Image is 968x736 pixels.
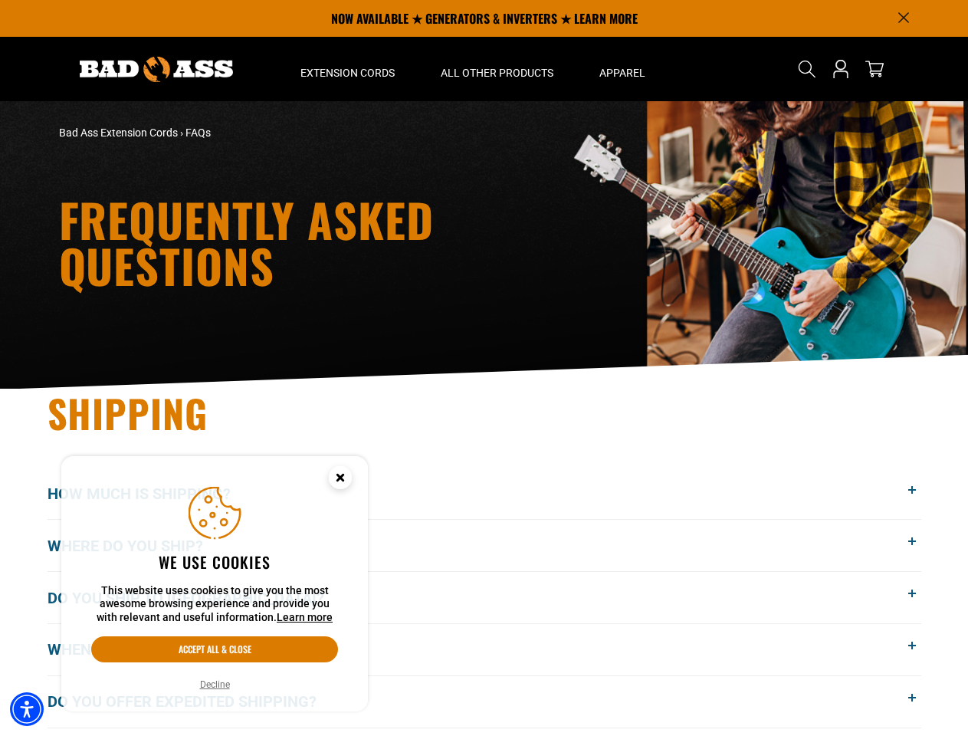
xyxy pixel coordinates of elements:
[48,624,921,675] button: When will my order get here?
[48,638,313,661] span: When will my order get here?
[48,534,226,557] span: Where do you ship?
[277,37,418,101] summary: Extension Cords
[80,57,233,82] img: Bad Ass Extension Cords
[441,66,553,80] span: All Other Products
[829,37,853,101] a: Open this option
[48,520,921,571] button: Where do you ship?
[48,384,208,441] span: Shipping
[48,572,921,623] button: Do you ship to [GEOGRAPHIC_DATA]?
[10,692,44,726] div: Accessibility Menu
[862,60,887,78] a: cart
[59,196,619,288] h1: Frequently Asked Questions
[59,125,619,141] nav: breadcrumbs
[48,586,347,609] span: Do you ship to [GEOGRAPHIC_DATA]?
[59,127,178,139] a: Bad Ass Extension Cords
[48,468,921,520] button: How much is shipping?
[91,552,338,572] h2: We use cookies
[277,611,333,623] a: This website uses cookies to give you the most awesome browsing experience and provide you with r...
[180,127,183,139] span: ›
[418,37,576,101] summary: All Other Products
[48,676,921,728] button: Do you offer expedited shipping?
[91,584,338,625] p: This website uses cookies to give you the most awesome browsing experience and provide you with r...
[300,66,395,80] span: Extension Cords
[195,677,235,692] button: Decline
[185,127,211,139] span: FAQs
[61,456,368,712] aside: Cookie Consent
[795,57,819,81] summary: Search
[91,636,338,662] button: Accept all & close
[599,66,645,80] span: Apparel
[48,482,254,505] span: How much is shipping?
[313,456,368,504] button: Close this option
[576,37,668,101] summary: Apparel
